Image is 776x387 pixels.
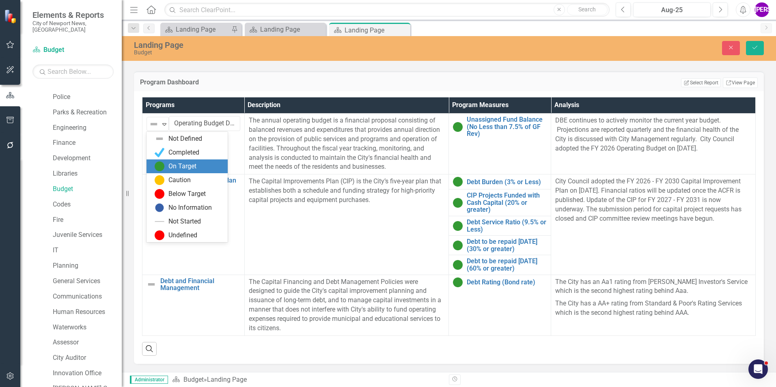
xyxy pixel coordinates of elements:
img: Below Target [155,189,164,199]
a: General Services [53,277,122,286]
a: Debt and Financial Management [160,277,240,292]
img: On Target [453,198,463,208]
a: Communications [53,292,122,301]
img: ClearPoint Strategy [4,9,18,24]
a: IT [53,246,122,255]
img: No Information [155,203,164,213]
a: City Auditor [53,353,122,363]
p: The City has an Aa1 rating from [PERSON_NAME] Investor's Service which is the second highest rati... [555,277,751,298]
a: Unassigned Fund Balance (No Less than 7.5% of GF Rev) [467,116,547,138]
div: Caution [168,176,191,185]
input: Search Below... [32,64,114,79]
img: Completed [155,148,164,157]
input: Search ClearPoint... [164,3,610,17]
img: Not Defined [155,134,164,144]
div: Not Defined [168,134,202,144]
a: Development [53,154,122,163]
a: Planning [53,261,122,271]
a: Landing Page [162,24,229,34]
a: Codes [53,200,122,209]
iframe: Intercom live chat [748,359,768,379]
div: Budget [134,49,487,56]
img: Not Defined [149,119,159,129]
p: DBE continues to actively monitor the current year budget. Projections are reported quarterly and... [555,116,751,153]
div: Landing Page [345,25,408,35]
img: On Target [453,241,463,250]
a: Assessor [53,338,122,347]
a: Landing Page [247,24,324,34]
p: The Capital Improvements Plan (CIP) is the City’s five-year plan that establishes both a schedule... [249,177,445,205]
p: The Capital Financing and Debt Management Policies were designed to guide the City's capital impr... [249,277,445,333]
div: No Information [168,203,212,213]
a: Finance [53,138,122,148]
div: On Target [168,162,196,171]
span: Administrator [130,376,168,384]
div: Landing Page [176,24,229,34]
p: The City has a AA+ rating from Standard & Poor's Rating Services which is the second highest rati... [555,297,751,319]
div: Undefined [168,231,197,240]
div: Landing Page [134,41,487,49]
a: View Page [723,77,758,88]
a: Debt Rating (Bond rate) [467,279,547,286]
img: Not Started [155,217,164,226]
div: Completed [168,148,199,157]
a: Waterworks [53,323,122,332]
a: Budget [183,376,204,383]
a: Juvenile Services [53,230,122,240]
div: Not Started [168,217,201,226]
a: Budget [53,185,122,194]
button: Search [567,4,608,15]
img: On Target [155,161,164,171]
span: Search [578,6,596,13]
a: Budget [32,45,114,55]
div: » [172,375,443,385]
img: Caution [155,175,164,185]
div: Landing Page [260,24,324,34]
img: On Target [453,260,463,270]
img: On Target [453,177,463,187]
img: On Target [453,221,463,231]
p: The annual operating budget is a financial proposal consisting of balanced revenues and expenditu... [249,116,445,172]
a: Fire [53,215,122,225]
img: Undefined [155,230,164,240]
button: Aug-25 [633,2,711,17]
input: Name [169,116,240,131]
a: Human Resources [53,307,122,317]
a: Police [53,92,122,102]
img: Not Defined [147,279,156,289]
a: Engineering [53,123,122,133]
a: CIP Projects Funded with Cash Capital (20% or greater) [467,192,547,213]
a: Debt Burden (3% or Less) [467,178,547,186]
h3: Program Dashboard [140,79,408,86]
a: Debt to be repaid [DATE] (60% or greater) [467,258,547,272]
a: Libraries [53,169,122,178]
button: Select Report [681,78,720,87]
a: Parks & Recreation [53,108,122,117]
img: On Target [453,277,463,287]
div: Landing Page [207,376,247,383]
span: Elements & Reports [32,10,114,20]
a: Debt Service Ratio (9.5% or Less) [467,219,547,233]
a: Innovation Office [53,369,122,378]
a: Debt to be repaid [DATE] (30% or greater) [467,238,547,252]
div: Aug-25 [636,5,708,15]
p: City Council adopted the FY 2026 - FY 2030 Capital Improvement Plan on [DATE]. Financial ratios w... [555,177,751,223]
button: [PERSON_NAME] [754,2,769,17]
small: City of Newport News, [GEOGRAPHIC_DATA] [32,20,114,33]
img: On Target [453,122,463,132]
div: Below Target [168,189,206,199]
